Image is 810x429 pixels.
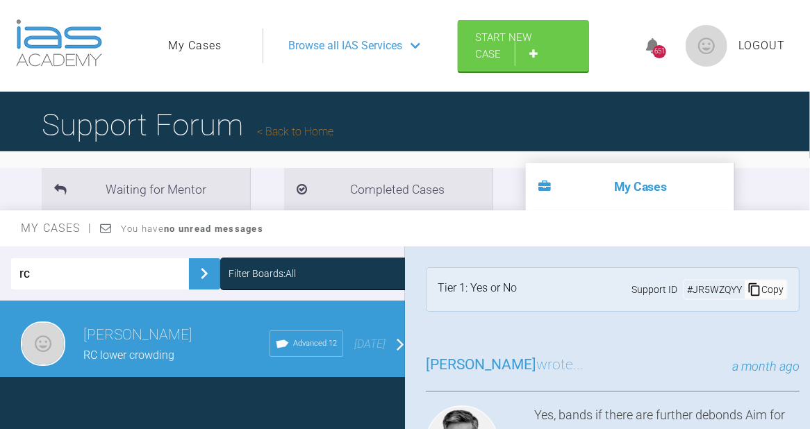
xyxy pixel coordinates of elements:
[83,323,270,347] h3: [PERSON_NAME]
[738,37,785,55] a: Logout
[164,224,263,234] strong: no unread messages
[42,168,250,210] li: Waiting for Mentor
[653,45,666,58] div: 651
[426,356,536,373] span: [PERSON_NAME]
[21,321,65,366] img: Roekshana Shar
[288,37,402,55] span: Browse all IAS Services
[631,282,677,297] span: Support ID
[284,168,493,210] li: Completed Cases
[475,31,531,60] span: Start New Case
[732,359,800,373] span: a month ago
[426,353,584,377] h3: wrote...
[42,101,333,149] h1: Support Forum
[121,224,263,234] span: You have
[293,337,337,350] span: Advanced 12
[458,20,589,71] a: Start New Case
[684,282,745,297] div: # JR5WZQYY
[526,163,734,210] li: My Cases
[686,25,727,67] img: profile.png
[745,280,786,298] div: Copy
[229,266,296,281] div: Filter Boards: All
[354,337,386,351] span: [DATE]
[21,221,92,235] span: My Cases
[11,258,189,289] input: Enter Case ID or Title
[16,19,102,67] img: logo-light.3e3ef733.png
[438,279,517,300] div: Tier 1: Yes or No
[193,262,215,285] img: chevronRight.28bd32b0.svg
[168,37,222,55] a: My Cases
[83,348,174,362] span: RC lower crowding
[257,125,333,138] a: Back to Home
